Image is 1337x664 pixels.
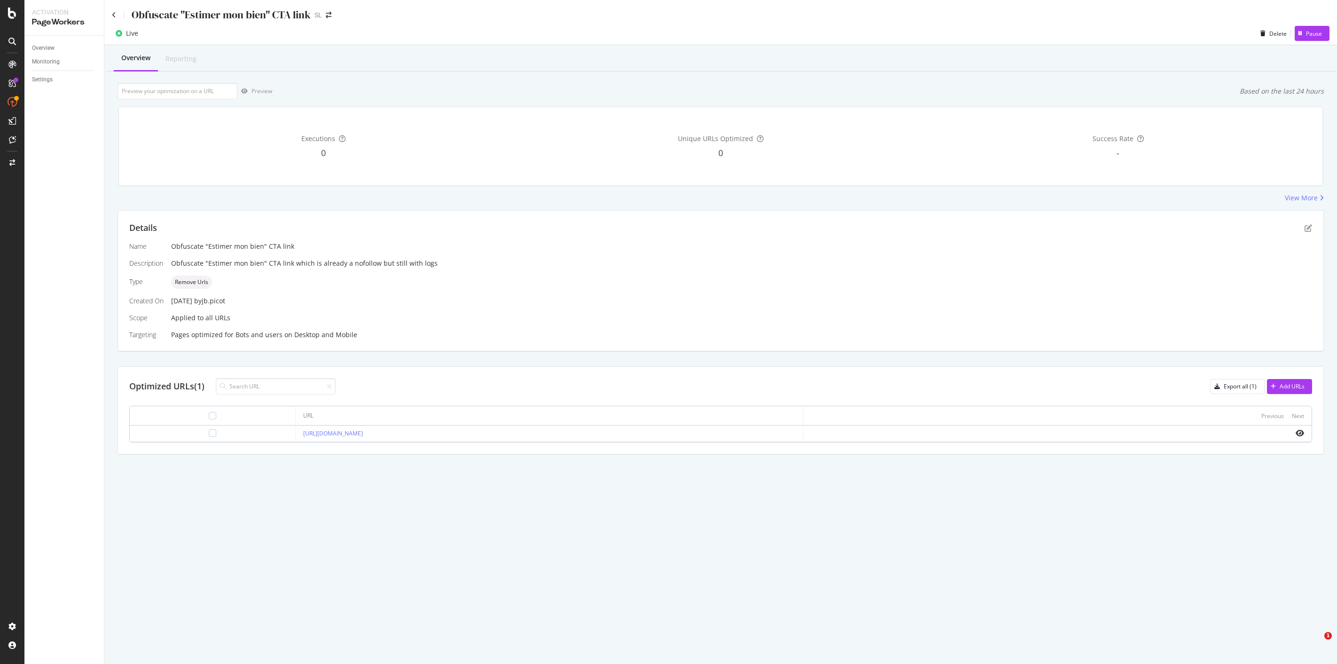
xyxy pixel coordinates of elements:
div: Desktop and Mobile [294,330,357,340]
div: Obfuscate "Estimer mon bien" CTA link which is already a nofollow but still with logs [171,259,1312,268]
input: Preview your optimization on a URL [118,83,237,99]
div: Bots and users [236,330,283,340]
div: neutral label [171,276,212,289]
a: Settings [32,75,97,85]
div: Pages optimized for on [171,330,1312,340]
div: Export all (1) [1224,382,1257,390]
div: by jb.picot [194,296,225,306]
div: Delete [1269,30,1287,38]
div: PageWorkers [32,17,96,28]
div: Obfuscate "Estimer mon bien" CTA link [132,8,311,22]
span: 0 [718,147,723,158]
span: Success Rate [1093,134,1133,143]
button: Previous [1261,410,1284,421]
div: [DATE] [171,296,1312,306]
span: 1 [1324,632,1332,640]
div: Description [129,259,164,268]
div: Live [126,29,138,38]
span: Executions [301,134,335,143]
div: URL [303,411,314,420]
button: Pause [1295,26,1329,41]
div: Settings [32,75,53,85]
div: Details [129,222,157,234]
div: Overview [32,43,55,53]
div: Targeting [129,330,164,340]
div: Reporting [165,54,197,63]
a: [URL][DOMAIN_NAME] [303,429,363,437]
div: Scope [129,313,164,323]
div: pen-to-square [1305,224,1312,232]
div: Optimized URLs (1) [129,380,204,393]
div: Created On [129,296,164,306]
div: Name [129,242,164,251]
div: Overview [121,53,150,63]
div: View More [1285,193,1318,203]
a: Click to go back [112,12,116,18]
button: Delete [1257,26,1287,41]
div: Obfuscate "Estimer mon bien" CTA link [171,242,1312,251]
div: Previous [1261,412,1284,420]
div: Type [129,277,164,286]
div: Pause [1306,30,1322,38]
div: Next [1292,412,1304,420]
div: Preview [252,87,272,95]
button: Export all (1) [1210,379,1265,394]
div: Activation [32,8,96,17]
span: Remove Urls [175,279,208,285]
div: Based on the last 24 hours [1240,87,1324,96]
span: Unique URLs Optimized [678,134,753,143]
div: SL [315,10,322,20]
div: arrow-right-arrow-left [326,12,331,18]
button: Preview [237,84,272,99]
button: Add URLs [1267,379,1312,394]
span: - [1117,147,1119,158]
input: Search URL [216,378,336,395]
div: Monitoring [32,57,60,67]
a: View More [1285,193,1324,203]
iframe: Intercom live chat [1305,632,1328,655]
div: Add URLs [1280,382,1305,390]
button: Next [1292,410,1304,421]
div: Applied to all URLs [129,242,1312,340]
a: Overview [32,43,97,53]
a: Monitoring [32,57,97,67]
i: eye [1296,429,1304,437]
span: 0 [321,147,326,158]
